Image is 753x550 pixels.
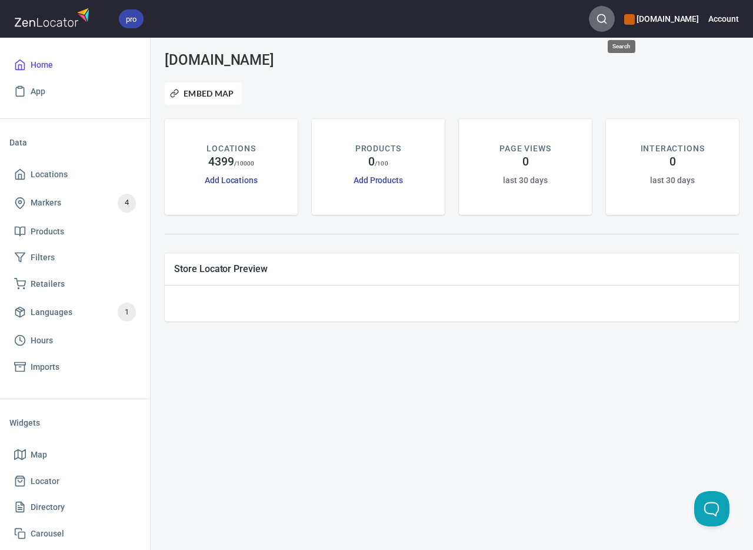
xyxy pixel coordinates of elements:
a: Map [9,442,141,468]
span: Filters [31,250,55,265]
span: Map [31,448,47,462]
button: Account [708,6,739,32]
span: 4 [118,196,136,210]
h4: 0 [522,155,529,169]
a: Locations [9,161,141,188]
p: / 10000 [234,159,255,168]
img: zenlocator [14,5,93,30]
h6: [DOMAIN_NAME] [624,12,699,25]
p: PAGE VIEWS [499,143,551,155]
h4: 0 [368,155,375,169]
h3: [DOMAIN_NAME] [165,52,346,68]
span: Carousel [31,526,64,541]
span: Retailers [31,277,65,291]
span: Locator [31,474,59,489]
a: Add Locations [205,175,258,185]
a: Products [9,218,141,245]
a: Hours [9,327,141,354]
span: Locations [31,167,68,182]
a: Filters [9,244,141,271]
span: Markers [31,196,61,210]
span: Hours [31,333,53,348]
a: Languages1 [9,297,141,327]
button: Embed Map [165,82,242,105]
span: Products [31,224,64,239]
iframe: Help Scout Beacon - Open [694,491,729,526]
li: Data [9,128,141,157]
span: Store Locator Preview [174,263,729,275]
a: App [9,78,141,105]
a: Markers4 [9,188,141,218]
h6: last 30 days [503,174,547,187]
span: Embed Map [172,87,234,101]
h6: Account [708,12,739,25]
span: pro [119,13,144,25]
h4: 0 [669,155,676,169]
p: INTERACTIONS [641,143,705,155]
h4: 4399 [208,155,234,169]
li: Widgets [9,409,141,437]
a: Home [9,52,141,78]
p: / 100 [375,159,388,168]
a: Carousel [9,521,141,547]
a: Imports [9,354,141,380]
div: pro [119,9,144,28]
span: App [31,84,45,99]
button: color-CE600E [624,14,635,25]
a: Directory [9,494,141,521]
p: PRODUCTS [355,143,402,155]
a: Add Products [354,175,403,185]
span: Directory [31,500,65,515]
p: LOCATIONS [206,143,255,155]
div: Manage your apps [624,6,699,32]
h6: last 30 days [650,174,694,187]
a: Locator [9,468,141,495]
span: Imports [31,360,59,375]
a: Retailers [9,271,141,297]
span: Home [31,58,53,72]
span: 1 [118,306,136,319]
span: Languages [31,305,72,320]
